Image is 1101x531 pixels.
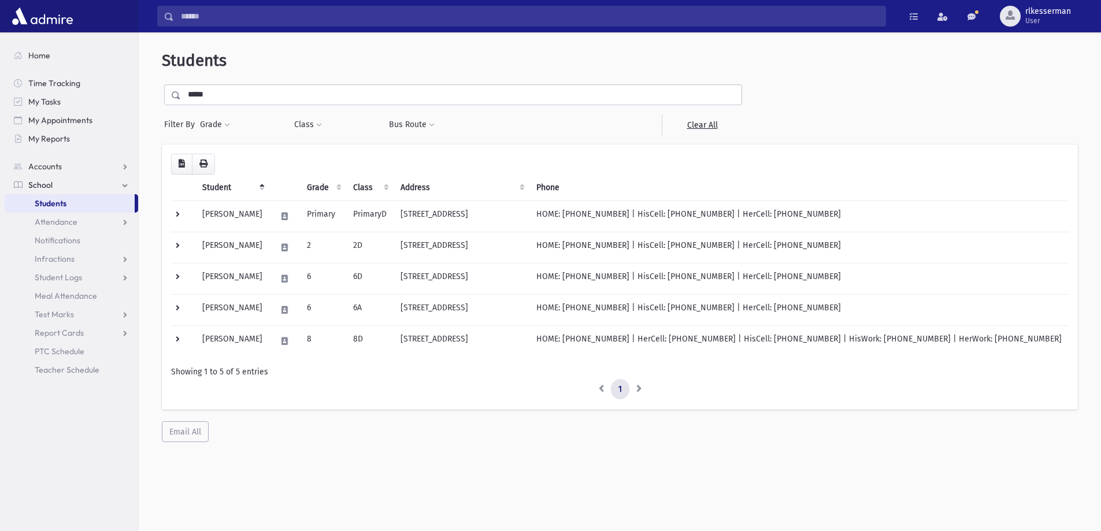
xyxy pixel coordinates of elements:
a: Home [5,46,138,65]
input: Search [174,6,885,27]
td: [STREET_ADDRESS] [394,325,529,357]
td: [PERSON_NAME] [195,200,269,232]
a: Report Cards [5,324,138,342]
div: Showing 1 to 5 of 5 entries [171,366,1069,378]
a: Students [5,194,135,213]
td: HOME: [PHONE_NUMBER] | HisCell: [PHONE_NUMBER] | HerCell: [PHONE_NUMBER] [529,232,1069,263]
button: Print [192,154,215,174]
span: School [28,180,53,190]
a: My Appointments [5,111,138,129]
span: Filter By [164,118,199,131]
td: 6 [300,294,346,325]
td: PrimaryD [346,200,394,232]
td: Primary [300,200,346,232]
button: Bus Route [388,114,435,135]
span: My Appointments [28,115,92,125]
a: Teacher Schedule [5,361,138,379]
td: 2 [300,232,346,263]
a: Test Marks [5,305,138,324]
span: Meal Attendance [35,291,97,301]
a: Notifications [5,231,138,250]
span: User [1025,16,1071,25]
span: Test Marks [35,309,74,320]
span: PTC Schedule [35,346,84,357]
th: Address: activate to sort column ascending [394,174,529,201]
a: My Reports [5,129,138,148]
a: Meal Attendance [5,287,138,305]
th: Phone [529,174,1069,201]
td: [PERSON_NAME] [195,294,269,325]
span: Accounts [28,161,62,172]
img: AdmirePro [9,5,76,28]
td: [PERSON_NAME] [195,232,269,263]
a: Attendance [5,213,138,231]
span: Notifications [35,235,80,246]
a: Infractions [5,250,138,268]
span: My Tasks [28,96,61,107]
button: CSV [171,154,192,174]
a: Accounts [5,157,138,176]
span: Teacher Schedule [35,365,99,375]
span: Time Tracking [28,78,80,88]
td: [STREET_ADDRESS] [394,232,529,263]
td: 6A [346,294,394,325]
td: 6 [300,263,346,294]
button: Class [294,114,322,135]
a: Student Logs [5,268,138,287]
td: [STREET_ADDRESS] [394,200,529,232]
td: [PERSON_NAME] [195,263,269,294]
td: 2D [346,232,394,263]
span: Home [28,50,50,61]
a: Clear All [662,114,742,135]
td: [PERSON_NAME] [195,325,269,357]
th: Student: activate to sort column descending [195,174,269,201]
span: My Reports [28,133,70,144]
td: HOME: [PHONE_NUMBER] | HerCell: [PHONE_NUMBER] | HisCell: [PHONE_NUMBER] | HisWork: [PHONE_NUMBER... [529,325,1069,357]
td: [STREET_ADDRESS] [394,263,529,294]
td: [STREET_ADDRESS] [394,294,529,325]
a: My Tasks [5,92,138,111]
td: HOME: [PHONE_NUMBER] | HisCell: [PHONE_NUMBER] | HerCell: [PHONE_NUMBER] [529,294,1069,325]
td: 8D [346,325,394,357]
a: PTC Schedule [5,342,138,361]
td: HOME: [PHONE_NUMBER] | HisCell: [PHONE_NUMBER] | HerCell: [PHONE_NUMBER] [529,200,1069,232]
a: Time Tracking [5,74,138,92]
span: Report Cards [35,328,84,338]
td: 6D [346,263,394,294]
button: Email All [162,421,209,442]
span: Students [162,51,227,70]
a: 1 [611,379,629,400]
span: Student Logs [35,272,82,283]
span: Attendance [35,217,77,227]
th: Class: activate to sort column ascending [346,174,394,201]
span: Infractions [35,254,75,264]
span: Students [35,198,66,209]
button: Grade [199,114,231,135]
span: rlkesserman [1025,7,1071,16]
td: HOME: [PHONE_NUMBER] | HisCell: [PHONE_NUMBER] | HerCell: [PHONE_NUMBER] [529,263,1069,294]
a: School [5,176,138,194]
td: 8 [300,325,346,357]
th: Grade: activate to sort column ascending [300,174,346,201]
